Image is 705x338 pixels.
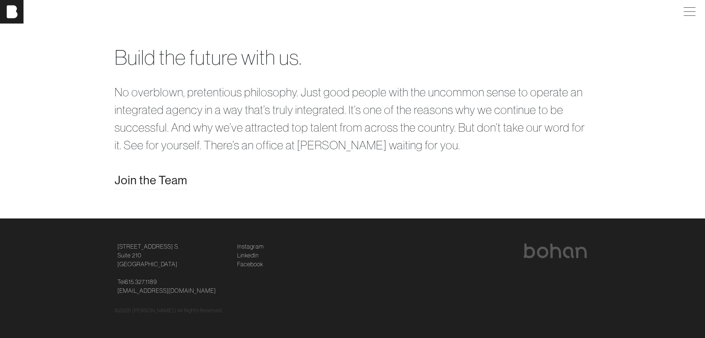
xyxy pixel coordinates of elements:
[125,277,157,286] a: 615.327.1189
[115,83,590,154] p: No overblown, pretentious philosophy. Just good people with the uncommon sense to operate an inte...
[117,286,216,295] a: [EMAIL_ADDRESS][DOMAIN_NAME]
[117,242,179,268] a: [STREET_ADDRESS] S.Suite 210[GEOGRAPHIC_DATA]
[115,307,590,314] div: © 2025
[132,307,223,314] p: [PERSON_NAME] | All Rights Reserved.
[237,260,263,268] a: Facebook
[237,251,259,260] a: LinkedIn
[523,243,587,258] img: bohan logo
[117,277,228,295] p: Tel
[237,242,264,251] a: Instagram
[115,171,187,189] a: Join the Team
[115,42,590,73] div: Build the future with us.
